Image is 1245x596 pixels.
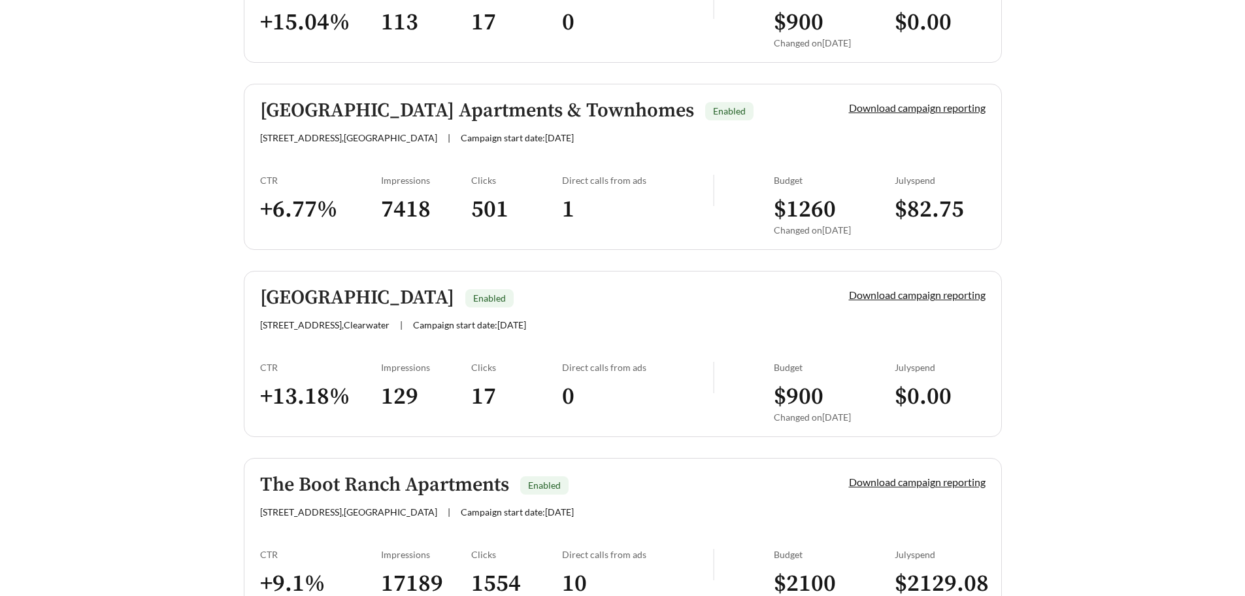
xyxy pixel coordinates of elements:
span: Enabled [473,292,506,304]
h3: 7418 [381,195,472,224]
img: line [713,549,714,580]
div: Changed on [DATE] [774,37,895,48]
span: [STREET_ADDRESS] , [GEOGRAPHIC_DATA] [260,506,437,517]
h3: 1 [562,195,713,224]
a: Download campaign reporting [849,101,986,114]
span: | [400,319,403,330]
div: Clicks [471,175,562,186]
span: Campaign start date: [DATE] [461,132,574,143]
div: Budget [774,362,895,373]
h3: + 13.18 % [260,382,381,412]
img: line [713,362,714,393]
div: CTR [260,362,381,373]
h3: $ 1260 [774,195,895,224]
h3: $ 900 [774,8,895,37]
h3: 501 [471,195,562,224]
h3: 17 [471,8,562,37]
div: Impressions [381,362,472,373]
div: Changed on [DATE] [774,224,895,236]
img: line [713,175,714,206]
span: Enabled [713,105,746,116]
span: Campaign start date: [DATE] [461,506,574,517]
h5: [GEOGRAPHIC_DATA] [260,287,454,309]
h3: + 15.04 % [260,8,381,37]
div: Clicks [471,549,562,560]
div: Impressions [381,175,472,186]
span: [STREET_ADDRESS] , Clearwater [260,319,390,330]
span: Campaign start date: [DATE] [413,319,526,330]
div: Direct calls from ads [562,549,713,560]
div: Impressions [381,549,472,560]
a: [GEOGRAPHIC_DATA] Apartments & TownhomesEnabled[STREET_ADDRESS],[GEOGRAPHIC_DATA]|Campaign start ... [244,84,1002,250]
span: Enabled [528,480,561,491]
h3: 113 [381,8,472,37]
h3: + 6.77 % [260,195,381,224]
div: July spend [895,175,986,186]
div: CTR [260,175,381,186]
h5: [GEOGRAPHIC_DATA] Apartments & Townhomes [260,100,694,122]
div: Budget [774,549,895,560]
div: July spend [895,549,986,560]
span: | [448,506,450,517]
h3: 129 [381,382,472,412]
h3: $ 900 [774,382,895,412]
div: July spend [895,362,986,373]
div: Changed on [DATE] [774,412,895,423]
h3: $ 82.75 [895,195,986,224]
h3: 0 [562,382,713,412]
span: | [448,132,450,143]
div: Clicks [471,362,562,373]
div: CTR [260,549,381,560]
div: Direct calls from ads [562,362,713,373]
h3: $ 0.00 [895,8,986,37]
h3: 17 [471,382,562,412]
a: Download campaign reporting [849,289,986,301]
a: Download campaign reporting [849,476,986,488]
h3: $ 0.00 [895,382,986,412]
div: Budget [774,175,895,186]
a: [GEOGRAPHIC_DATA]Enabled[STREET_ADDRESS],Clearwater|Campaign start date:[DATE]Download campaign r... [244,271,1002,437]
h5: The Boot Ranch Apartments [260,474,509,496]
h3: 0 [562,8,713,37]
span: [STREET_ADDRESS] , [GEOGRAPHIC_DATA] [260,132,437,143]
div: Direct calls from ads [562,175,713,186]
